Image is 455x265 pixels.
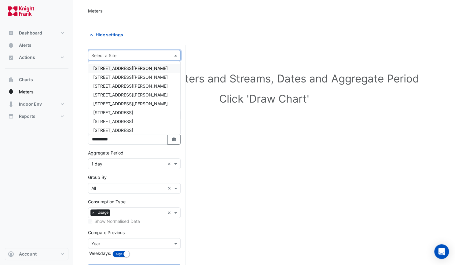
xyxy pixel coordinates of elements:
[88,150,123,156] label: Aggregate Period
[19,42,31,48] span: Alerts
[434,244,449,259] div: Open Intercom Messenger
[88,250,111,256] label: Weekdays:
[8,30,14,36] app-icon: Dashboard
[19,113,35,119] span: Reports
[88,198,126,205] label: Consumption Type
[8,77,14,83] app-icon: Charts
[167,209,173,216] span: Clear
[93,92,168,97] span: [STREET_ADDRESS][PERSON_NAME]
[167,161,173,167] span: Clear
[98,72,431,85] h1: Select Site, Meters and Streams, Dates and Aggregate Period
[5,248,68,260] button: Account
[5,51,68,64] button: Actions
[93,110,133,115] span: [STREET_ADDRESS]
[93,119,133,124] span: [STREET_ADDRESS]
[5,74,68,86] button: Charts
[7,5,35,17] img: Company Logo
[88,61,180,135] div: Options List
[19,89,34,95] span: Meters
[88,229,125,236] label: Compare Previous
[88,218,181,224] div: Select meters or streams to enable normalisation
[8,113,14,119] app-icon: Reports
[8,89,14,95] app-icon: Meters
[19,251,37,257] span: Account
[8,101,14,107] app-icon: Indoor Env
[93,128,133,133] span: [STREET_ADDRESS]
[8,54,14,60] app-icon: Actions
[93,66,168,71] span: [STREET_ADDRESS][PERSON_NAME]
[88,29,127,40] button: Hide settings
[96,209,110,216] span: Usage
[93,83,168,89] span: [STREET_ADDRESS][PERSON_NAME]
[171,137,177,142] fa-icon: Select Date
[167,185,173,191] span: Clear
[88,8,103,14] div: Meters
[19,77,33,83] span: Charts
[19,101,42,107] span: Indoor Env
[19,54,35,60] span: Actions
[93,74,168,80] span: [STREET_ADDRESS][PERSON_NAME]
[90,209,96,216] span: ×
[93,101,168,106] span: [STREET_ADDRESS][PERSON_NAME]
[5,110,68,122] button: Reports
[5,39,68,51] button: Alerts
[88,174,107,180] label: Group By
[19,30,42,36] span: Dashboard
[5,86,68,98] button: Meters
[5,27,68,39] button: Dashboard
[94,218,140,224] label: Show Normalised Data
[96,31,123,38] span: Hide settings
[8,42,14,48] app-icon: Alerts
[98,92,431,105] h1: Click 'Draw Chart'
[5,98,68,110] button: Indoor Env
